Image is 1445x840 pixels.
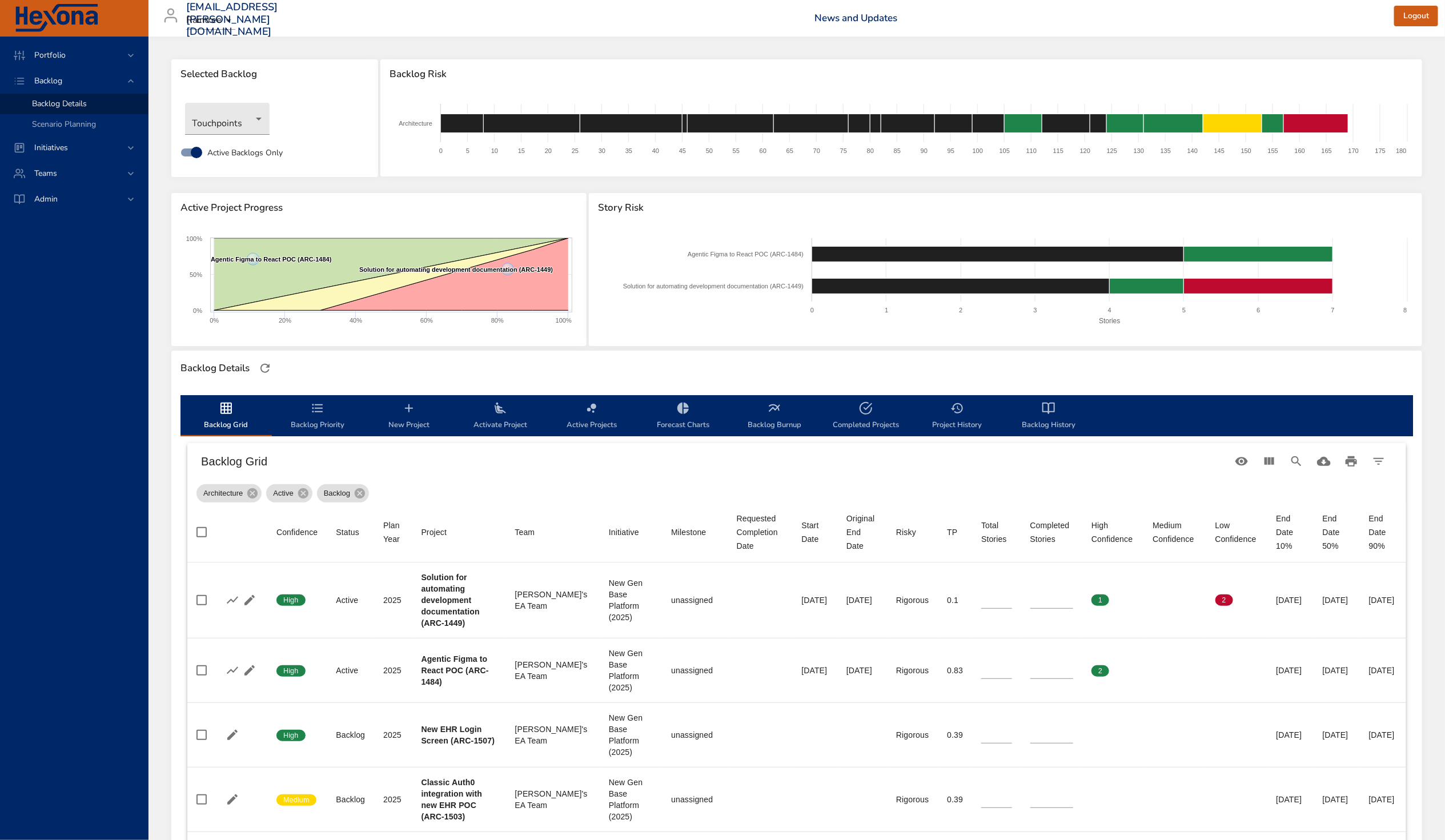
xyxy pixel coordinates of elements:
div: End Date 90% [1369,512,1397,553]
div: Sort [1215,519,1258,546]
div: 0.39 [947,794,963,805]
div: unassigned [671,729,718,741]
text: 110 [1026,147,1036,154]
text: 5 [1183,307,1186,314]
div: 2025 [383,594,403,606]
div: [PERSON_NAME]'s EA Team [515,589,591,612]
b: Classic Auth0 integration with new EHR POC (ARC-1503) [422,778,483,821]
div: Sort [276,525,318,539]
span: Completed Projects [827,401,905,432]
text: 105 [999,147,1009,154]
div: Completed Stories [1030,519,1074,546]
button: Filter Table [1365,448,1392,475]
h6: Backlog Grid [201,452,1228,471]
text: 4 [1108,307,1111,314]
div: [PERSON_NAME]'s EA Team [515,724,591,746]
span: Backlog [317,488,357,499]
div: [DATE] [1323,665,1351,676]
div: Sort [383,519,403,546]
text: 170 [1348,147,1358,154]
div: Backlog [317,484,369,503]
div: Team [515,525,535,539]
span: Active [266,488,300,499]
span: 0 [1153,595,1170,605]
span: Initiatives [25,142,77,153]
span: Active Projects [553,401,631,432]
text: 100% [556,317,572,324]
span: Start Date [801,519,828,546]
text: 0% [193,307,202,314]
div: Sort [846,512,878,553]
text: 120 [1079,147,1090,154]
div: Sort [1030,519,1074,546]
text: 40% [350,317,362,324]
text: 80 [867,147,874,154]
text: 115 [1053,147,1063,154]
text: 150 [1241,147,1251,154]
div: [DATE] [846,665,878,676]
div: 2025 [383,729,403,741]
div: Raintree [186,11,235,30]
div: Backlog [336,794,365,805]
span: Risky [896,525,929,539]
text: 7 [1331,307,1335,314]
div: [DATE] [1369,729,1397,741]
div: Sort [515,525,535,539]
div: End Date 50% [1323,512,1351,553]
span: Medium Confidence [1153,519,1197,546]
div: [PERSON_NAME]'s EA Team [515,788,591,811]
button: Search [1283,448,1310,475]
div: Sort [737,512,784,553]
b: Solution for automating development documentation (ARC-1449) [422,573,480,628]
span: Status [336,525,365,539]
div: Total Stories [981,519,1012,546]
div: [DATE] [1369,794,1397,805]
span: Backlog [25,75,71,86]
div: [DATE] [1369,665,1397,676]
div: Low Confidence [1215,519,1258,546]
button: Show Burnup [224,592,241,609]
div: unassigned [671,594,718,606]
span: Backlog Risk [390,69,1413,80]
span: High [276,595,306,605]
text: 90 [921,147,928,154]
text: Solution for automating development documentation (ARC-1449) [623,283,804,290]
div: Requested Completion Date [737,512,784,553]
text: 1 [885,307,889,314]
b: Agentic Figma to React POC (ARC-1484) [422,654,489,686]
span: Story Risk [598,202,1413,214]
div: Rigorous [896,794,929,805]
div: Sort [947,525,957,539]
span: 2 [1091,666,1109,676]
div: Active [336,665,365,676]
div: Backlog [336,729,365,741]
div: [DATE] [801,594,828,606]
text: Agentic Figma to React POC (ARC-1484) [688,251,804,258]
text: 0% [210,317,219,324]
button: Edit Project Details [224,791,241,808]
div: Rigorous [896,729,929,741]
div: Sort [801,519,828,546]
div: Sort [336,525,359,539]
button: Print [1338,448,1365,475]
div: [DATE] [1277,594,1304,606]
span: Admin [25,194,67,204]
span: TP [947,525,963,539]
span: High [276,666,306,676]
span: Team [515,525,591,539]
div: Sort [1153,519,1197,546]
text: 95 [948,147,954,154]
text: 55 [733,147,740,154]
div: New Gen Base Platform (2025) [609,777,653,822]
div: [DATE] [1323,594,1351,606]
div: Touchpoints [185,103,270,135]
div: [DATE] [846,594,878,606]
text: 10 [491,147,498,154]
text: 0 [439,147,443,154]
div: Sort [1091,519,1134,546]
button: Edit Project Details [241,662,258,679]
text: Agentic Figma to React POC (ARC-1484) [211,256,332,263]
span: Milestone [671,525,718,539]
